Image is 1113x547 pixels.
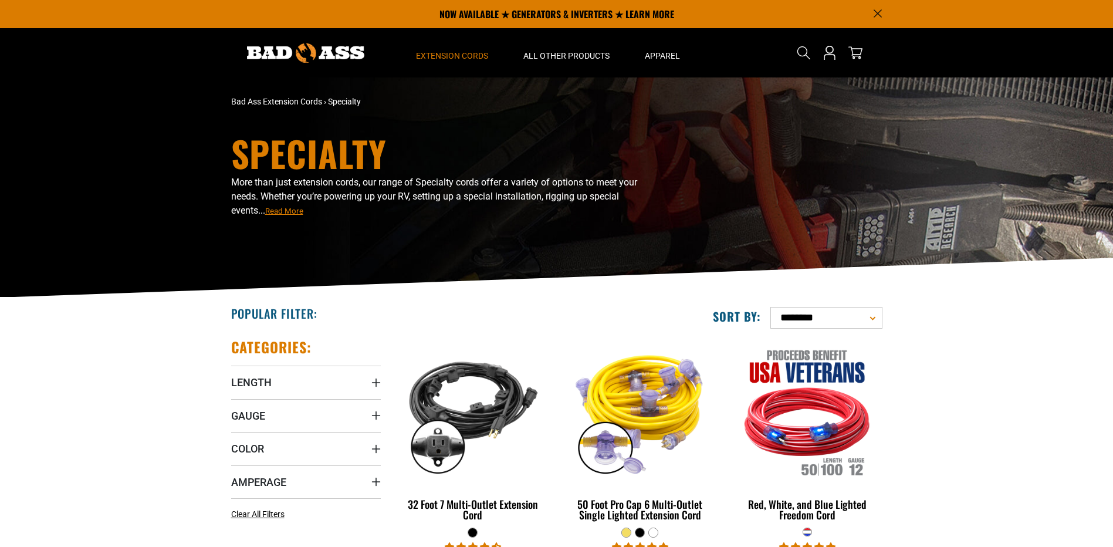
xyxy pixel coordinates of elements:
[794,43,813,62] summary: Search
[231,97,322,106] a: Bad Ass Extension Cords
[565,499,715,520] div: 50 Foot Pro Cap 6 Multi-Outlet Single Lighted Extension Cord
[645,50,680,61] span: Apparel
[713,309,761,324] label: Sort by:
[231,409,265,423] span: Gauge
[231,338,312,356] h2: Categories:
[398,338,548,527] a: black 32 Foot 7 Multi-Outlet Extension Cord
[231,442,264,455] span: Color
[231,508,289,521] a: Clear All Filters
[416,50,488,61] span: Extension Cords
[231,399,381,432] summary: Gauge
[565,338,715,527] a: yellow 50 Foot Pro Cap 6 Multi-Outlet Single Lighted Extension Cord
[732,338,882,527] a: Red, White, and Blue Lighted Freedom Cord Red, White, and Blue Lighted Freedom Cord
[231,177,637,216] span: More than just extension cords, our range of Specialty cords offer a variety of options to meet y...
[231,465,381,498] summary: Amperage
[247,43,364,63] img: Bad Ass Extension Cords
[265,207,303,215] span: Read More
[231,306,317,321] h2: Popular Filter:
[231,96,659,108] nav: breadcrumbs
[627,28,698,77] summary: Apparel
[231,475,286,489] span: Amperage
[328,97,361,106] span: Specialty
[231,136,659,171] h1: Specialty
[523,50,610,61] span: All Other Products
[231,509,285,519] span: Clear All Filters
[399,344,547,479] img: black
[506,28,627,77] summary: All Other Products
[324,97,326,106] span: ›
[231,376,272,389] span: Length
[733,344,881,479] img: Red, White, and Blue Lighted Freedom Cord
[398,28,506,77] summary: Extension Cords
[231,432,381,465] summary: Color
[732,499,882,520] div: Red, White, and Blue Lighted Freedom Cord
[231,366,381,399] summary: Length
[398,499,548,520] div: 32 Foot 7 Multi-Outlet Extension Cord
[566,344,714,479] img: yellow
